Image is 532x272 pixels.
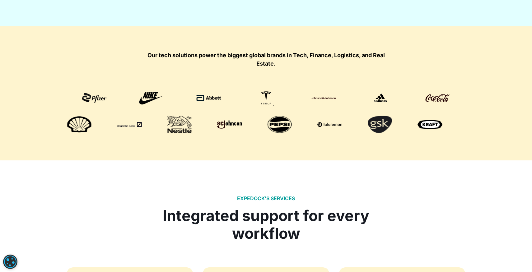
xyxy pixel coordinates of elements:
[425,94,450,102] img: coca-cola logo
[67,116,92,133] img: shell logo
[117,122,142,127] img: deutsche bank
[167,116,192,133] img: nestle logo
[237,196,295,201] h2: EXPEDOCK’S SERVICES
[217,120,242,129] img: sc johnson logo
[196,95,221,101] img: abbott logo
[267,116,292,133] img: pepsi logo
[147,207,385,242] div: Integrated support for every workflow
[147,51,385,68] div: Our tech solutions power the biggest global brands in Tech, Finance, Logistics, and Real Estate.
[258,90,274,106] img: Tesla logo
[373,90,388,106] img: adidas logo
[418,120,442,129] img: kraft logo
[367,116,392,133] img: gsk logo
[311,97,336,99] img: johnson&johnson logo
[139,91,164,105] img: nike logo
[82,93,107,103] img: pfizer logo
[317,122,342,127] img: lululemon logo
[425,205,532,272] iframe: Chat Widget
